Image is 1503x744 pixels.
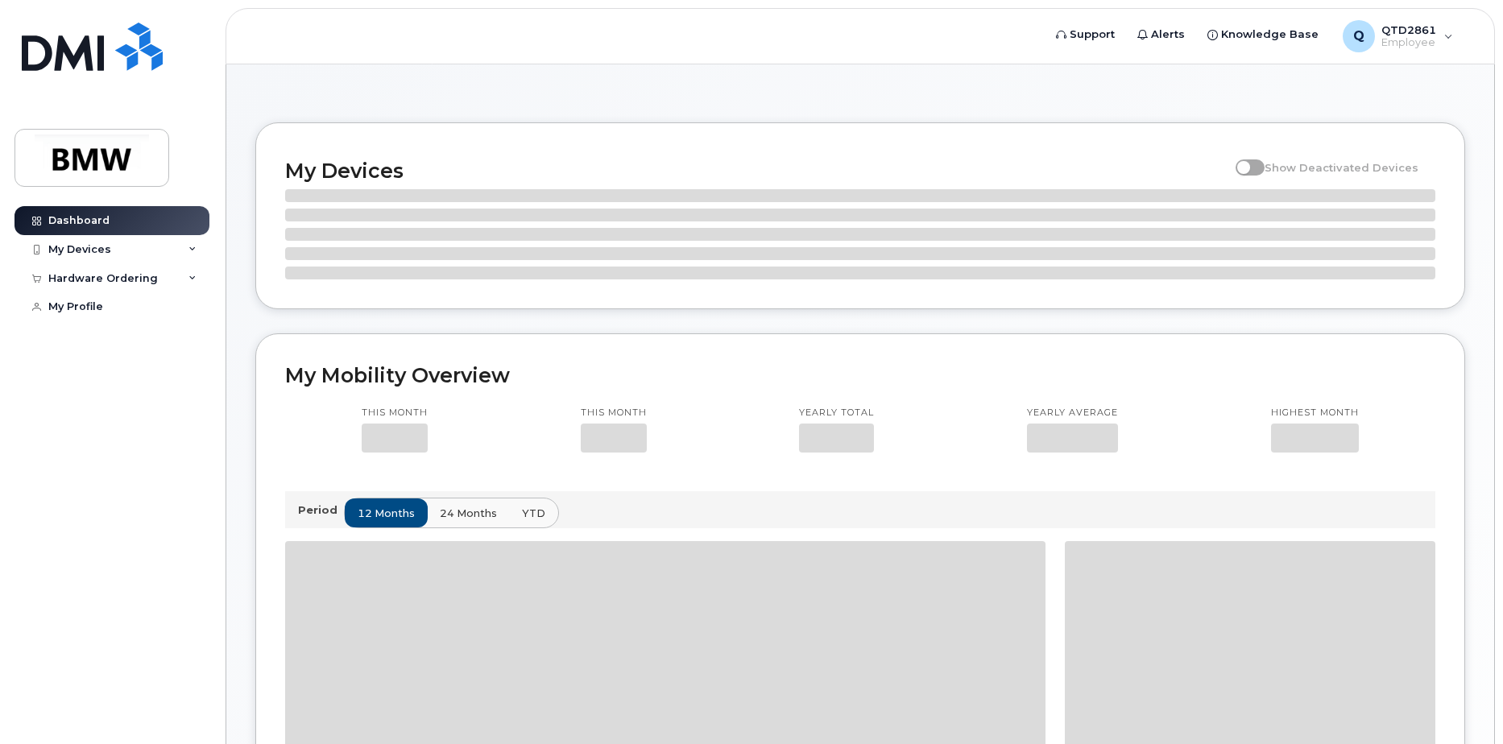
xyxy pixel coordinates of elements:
[1236,152,1248,165] input: Show Deactivated Devices
[581,407,647,420] p: This month
[440,506,497,521] span: 24 months
[522,506,545,521] span: YTD
[1265,161,1418,174] span: Show Deactivated Devices
[298,502,344,518] p: Period
[1027,407,1118,420] p: Yearly average
[362,407,428,420] p: This month
[285,363,1435,387] h2: My Mobility Overview
[285,159,1228,183] h2: My Devices
[799,407,874,420] p: Yearly total
[1271,407,1359,420] p: Highest month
